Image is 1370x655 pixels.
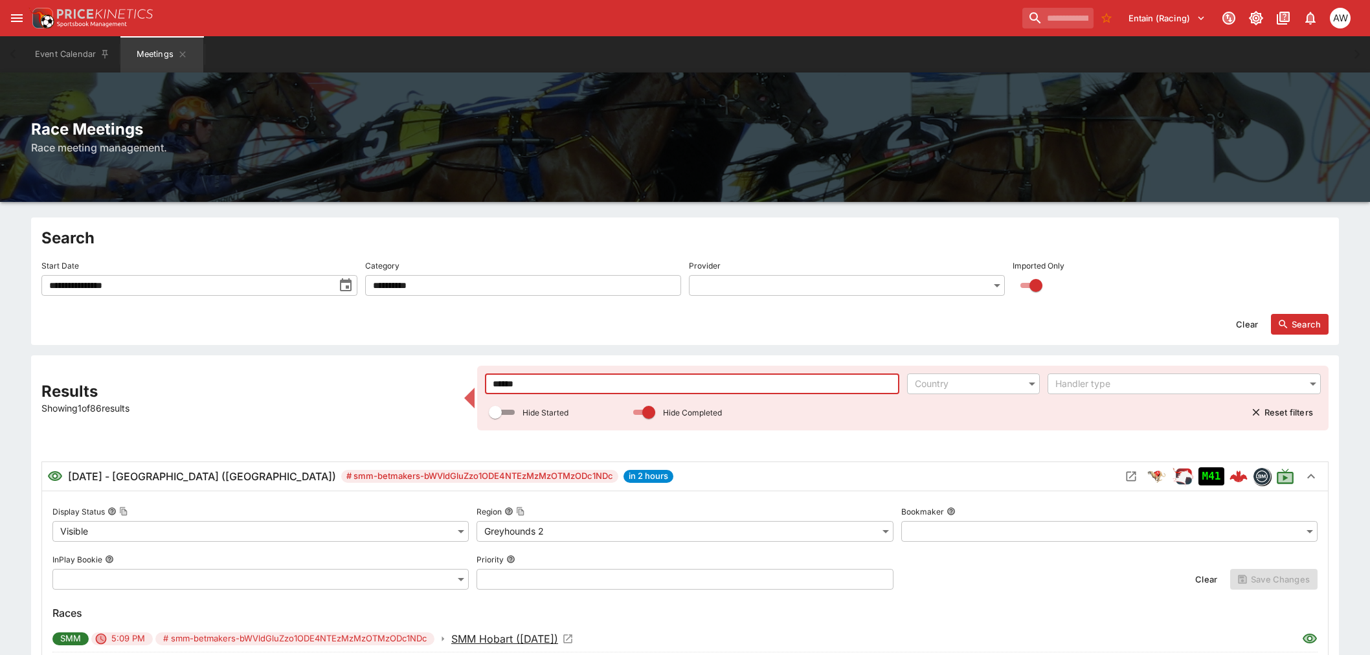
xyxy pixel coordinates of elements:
[1121,466,1141,487] button: Open Meeting
[41,260,79,271] p: Start Date
[1217,6,1241,30] button: Connected to PK
[477,521,893,542] div: Greyhounds 2
[1244,402,1321,423] button: Reset filters
[68,469,336,484] h6: [DATE] - [GEOGRAPHIC_DATA] ([GEOGRAPHIC_DATA])
[41,381,456,401] h2: Results
[120,36,203,72] button: Meetings
[1022,8,1094,28] input: search
[451,631,558,647] p: SMM Hobart ([DATE])
[451,631,574,647] a: Open Event
[1228,314,1266,335] button: Clear
[1198,467,1224,485] div: Imported to Jetbet as OPEN
[516,507,525,516] button: Copy To Clipboard
[52,605,1318,621] h6: Races
[57,9,153,19] img: PriceKinetics
[52,506,105,517] p: Display Status
[1096,8,1117,28] button: No Bookmarks
[477,506,502,517] p: Region
[31,119,1339,139] h2: Race Meetings
[41,401,456,415] p: Showing 1 of 86 results
[341,470,618,483] span: # smm-betmakers-bWVldGluZzo1ODE4NTEzMzMzOTMzODc1NDc
[1230,467,1248,485] img: logo-cerberus--red.svg
[107,507,117,516] button: Display StatusCopy To Clipboard
[1299,6,1322,30] button: Notifications
[1121,8,1213,28] button: Select Tenant
[155,632,434,645] span: # smm-betmakers-bWVldGluZzo1ODE4NTEzMzMzOTMzODc1NDc
[1326,4,1354,32] button: Amanda Whitta
[1055,377,1300,390] div: Handler type
[1276,467,1294,485] svg: Live
[52,554,102,565] p: InPlay Bookie
[52,521,469,542] div: Visible
[47,469,63,484] svg: Visible
[104,632,153,645] span: 5:09 PM
[334,274,357,297] button: toggle date time picker
[1147,466,1167,487] div: greyhound_racing
[1330,8,1351,28] div: Amanda Whitta
[522,407,568,418] p: Hide Started
[1271,314,1329,335] button: Search
[915,377,1019,390] div: Country
[119,507,128,516] button: Copy To Clipboard
[52,632,89,645] span: SMM
[477,554,504,565] p: Priority
[1253,468,1270,485] img: betmakers.png
[1272,6,1295,30] button: Documentation
[689,260,721,271] p: Provider
[663,407,722,418] p: Hide Completed
[5,6,28,30] button: open drawer
[901,506,944,517] p: Bookmaker
[504,507,513,516] button: RegionCopy To Clipboard
[506,555,515,564] button: Priority
[57,21,127,27] img: Sportsbook Management
[105,555,114,564] button: InPlay Bookie
[1244,6,1268,30] button: Toggle light/dark mode
[623,470,673,483] span: in 2 hours
[1147,466,1167,487] img: greyhound_racing.png
[27,36,118,72] button: Event Calendar
[28,5,54,31] img: PriceKinetics Logo
[31,140,1339,155] h6: Race meeting management.
[947,507,956,516] button: Bookmaker
[1013,260,1064,271] p: Imported Only
[1253,467,1271,485] div: betmakers
[1173,466,1193,487] img: racing.png
[365,260,399,271] p: Category
[1187,569,1225,590] button: Clear
[41,228,1329,248] h2: Search
[1302,631,1318,647] svg: Visible
[1173,466,1193,487] div: ParallelRacing Handler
